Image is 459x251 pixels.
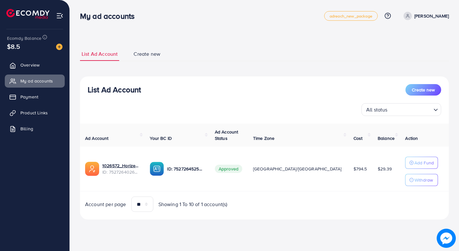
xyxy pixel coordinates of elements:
span: Approved [215,165,242,173]
span: $29.39 [378,166,392,172]
span: Account per page [85,201,126,208]
button: Create new [405,84,441,96]
span: adreach_new_package [330,14,372,18]
img: image [56,44,62,50]
img: logo [6,9,49,19]
h3: My ad accounts [80,11,140,21]
span: Time Zone [253,135,274,141]
span: Payment [20,94,38,100]
span: Create new [412,87,435,93]
span: All status [365,105,389,114]
img: ic-ads-acc.e4c84228.svg [85,162,99,176]
input: Search for option [390,104,431,114]
span: Ad Account [85,135,109,141]
span: Action [405,135,418,141]
p: Withdraw [414,176,433,184]
span: Your BC ID [150,135,172,141]
span: $794.5 [353,166,367,172]
span: Showing 1 To 10 of 1 account(s) [158,201,228,208]
span: Ad Account Status [215,129,238,141]
a: adreach_new_package [324,11,378,21]
p: [PERSON_NAME] [414,12,449,20]
a: 1026572_Horizen Store_1752578018180 [102,162,140,169]
img: image [437,229,456,248]
span: [GEOGRAPHIC_DATA]/[GEOGRAPHIC_DATA] [253,166,342,172]
span: Billing [20,125,33,132]
span: Balance [378,135,395,141]
img: ic-ba-acc.ded83a64.svg [150,162,164,176]
span: My ad accounts [20,78,53,84]
a: Overview [5,59,65,71]
div: <span class='underline'>1026572_Horizen Store_1752578018180</span></br>7527264026565558290 [102,162,140,176]
a: [PERSON_NAME] [401,12,449,20]
a: Billing [5,122,65,135]
span: Cost [353,135,363,141]
span: Ecomdy Balance [7,35,41,41]
button: Add Fund [405,157,438,169]
a: Product Links [5,106,65,119]
img: menu [56,12,63,19]
a: My ad accounts [5,75,65,87]
h3: List Ad Account [88,85,141,94]
p: ID: 7527264525683523602 [167,165,204,173]
span: Product Links [20,110,48,116]
span: $8.5 [7,42,20,51]
span: Create new [134,50,160,58]
span: ID: 7527264026565558290 [102,169,140,175]
p: Add Fund [414,159,434,167]
a: Payment [5,90,65,103]
button: Withdraw [405,174,438,186]
span: List Ad Account [82,50,118,58]
span: Overview [20,62,40,68]
div: Search for option [361,103,441,116]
